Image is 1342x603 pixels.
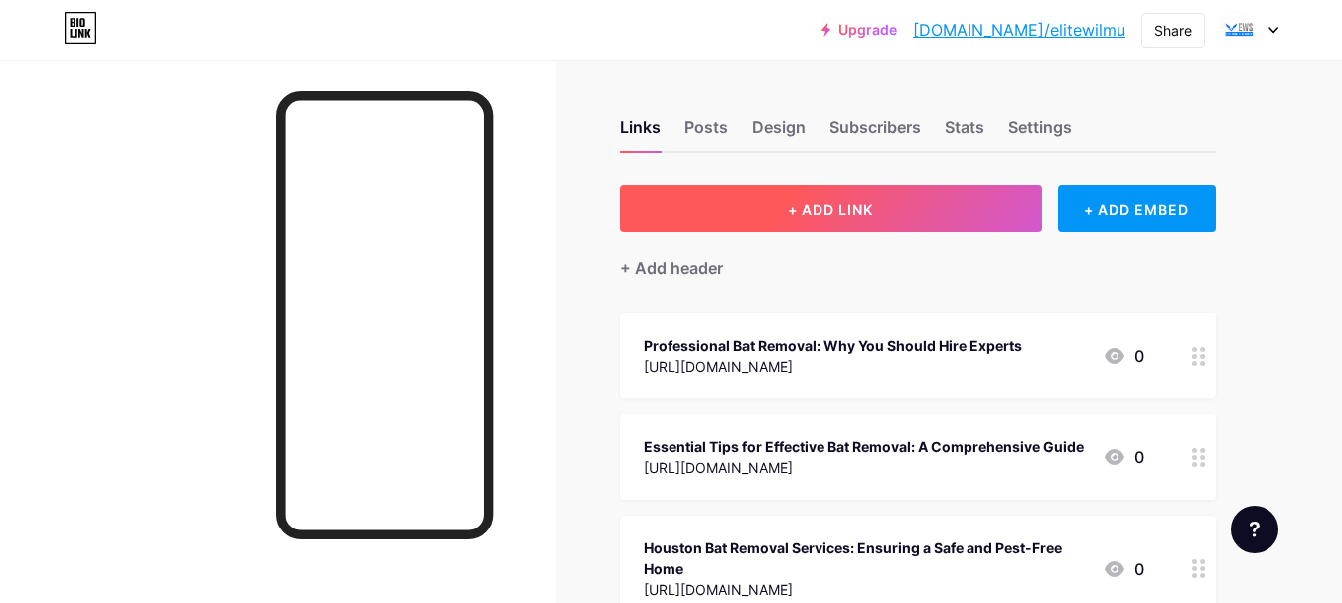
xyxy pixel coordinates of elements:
[644,335,1022,356] div: Professional Bat Removal: Why You Should Hire Experts
[644,356,1022,377] div: [URL][DOMAIN_NAME]
[788,201,873,218] span: + ADD LINK
[1008,115,1072,151] div: Settings
[945,115,984,151] div: Stats
[644,537,1087,579] div: Houston Bat Removal Services: Ensuring a Safe and Pest-Free Home
[644,457,1084,478] div: [URL][DOMAIN_NAME]
[913,18,1125,42] a: [DOMAIN_NAME]/elitewilmu
[1103,344,1144,368] div: 0
[644,436,1084,457] div: Essential Tips for Effective Bat Removal: A Comprehensive Guide
[821,22,897,38] a: Upgrade
[1103,557,1144,581] div: 0
[1220,11,1258,49] img: Elite Wildlife Services
[620,115,661,151] div: Links
[620,185,1042,232] button: + ADD LINK
[1154,20,1192,41] div: Share
[829,115,921,151] div: Subscribers
[644,579,1087,600] div: [URL][DOMAIN_NAME]
[684,115,728,151] div: Posts
[620,256,723,280] div: + Add header
[1058,185,1216,232] div: + ADD EMBED
[1103,445,1144,469] div: 0
[752,115,806,151] div: Design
